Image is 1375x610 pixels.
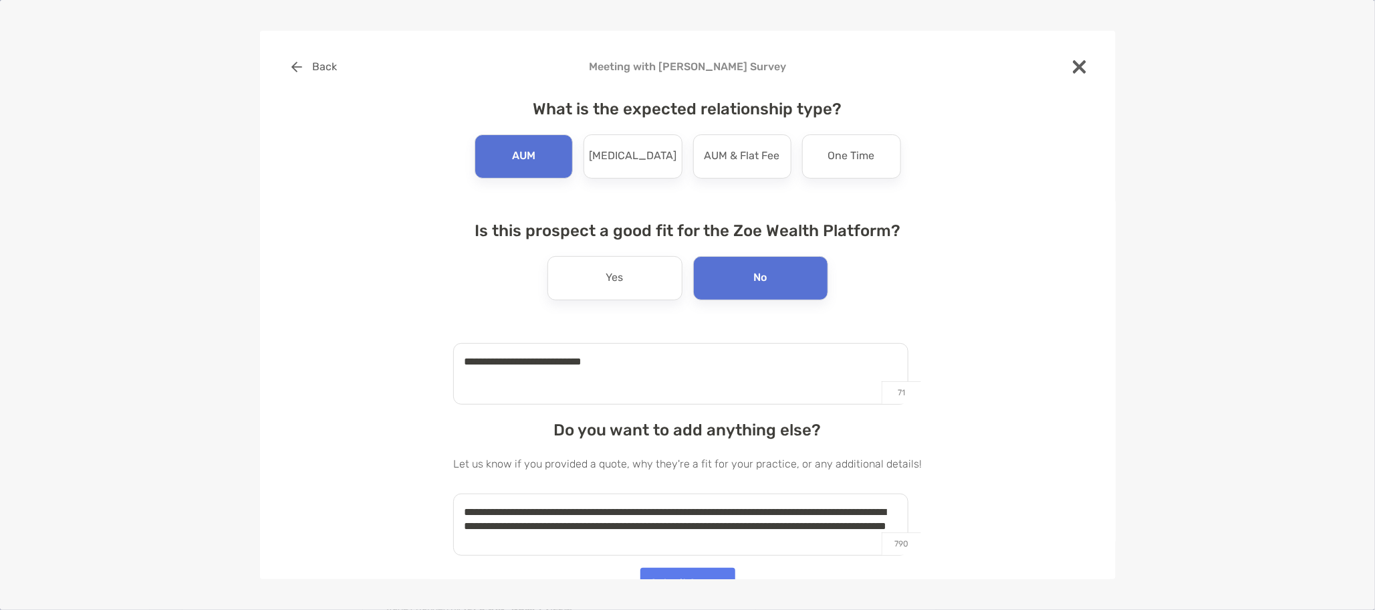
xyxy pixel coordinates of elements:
p: [MEDICAL_DATA] [589,146,676,167]
p: One Time [828,146,875,167]
p: Yes [606,268,624,289]
p: AUM [512,146,535,167]
h4: Do you want to add anything else? [453,421,922,439]
p: Let us know if you provided a quote, why they're a fit for your practice, or any additional details! [453,455,922,472]
img: button icon [291,62,302,72]
button: Back [281,52,348,82]
p: 71 [882,381,921,404]
img: close modal [1073,60,1086,74]
h4: Meeting with [PERSON_NAME] Survey [281,60,1094,73]
p: No [754,268,767,289]
h4: Is this prospect a good fit for the Zoe Wealth Platform? [453,221,922,240]
p: 790 [882,532,921,555]
button: Submit Survey [640,568,735,597]
h4: What is the expected relationship type? [453,100,922,118]
p: AUM & Flat Fee [705,146,780,167]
